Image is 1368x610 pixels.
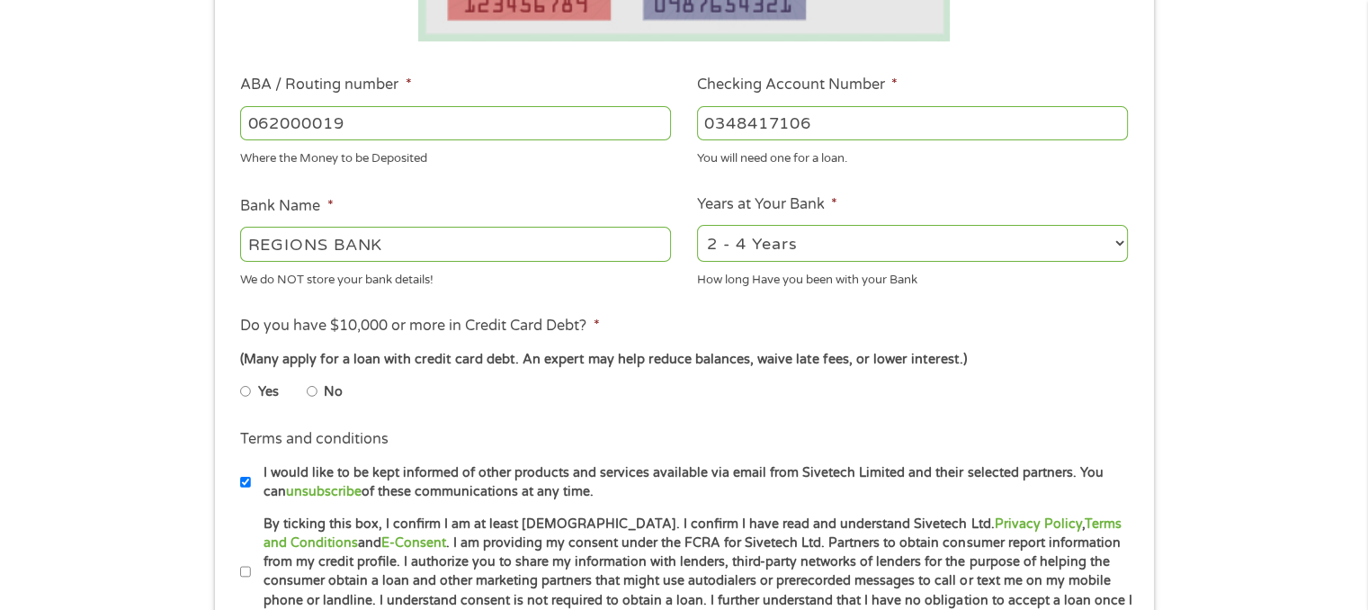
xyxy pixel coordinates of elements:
[240,317,599,336] label: Do you have $10,000 or more in Credit Card Debt?
[240,430,389,449] label: Terms and conditions
[240,197,333,216] label: Bank Name
[240,144,671,168] div: Where the Money to be Deposited
[697,76,898,94] label: Checking Account Number
[697,265,1128,289] div: How long Have you been with your Bank
[697,144,1128,168] div: You will need one for a loan.
[264,516,1121,551] a: Terms and Conditions
[240,350,1127,370] div: (Many apply for a loan with credit card debt. An expert may help reduce balances, waive late fees...
[258,382,279,402] label: Yes
[381,535,446,551] a: E-Consent
[994,516,1081,532] a: Privacy Policy
[697,195,837,214] label: Years at Your Bank
[286,484,362,499] a: unsubscribe
[240,76,411,94] label: ABA / Routing number
[324,382,343,402] label: No
[240,106,671,140] input: 263177916
[240,265,671,289] div: We do NOT store your bank details!
[251,463,1133,502] label: I would like to be kept informed of other products and services available via email from Sivetech...
[697,106,1128,140] input: 345634636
